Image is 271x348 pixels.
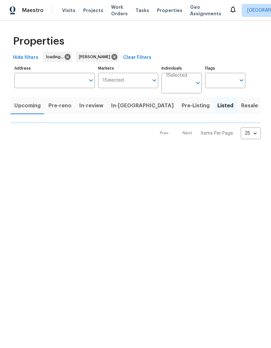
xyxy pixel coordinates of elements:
span: [PERSON_NAME] [79,54,113,60]
button: Clear Filters [121,52,154,64]
span: Tasks [135,8,149,13]
label: Flags [205,66,245,70]
span: 1 Selected [166,73,187,78]
button: Open [150,76,159,85]
button: Hide filters [10,52,41,64]
span: In-[GEOGRAPHIC_DATA] [111,101,174,110]
nav: Pagination Navigation [154,127,261,139]
span: Maestro [22,7,44,14]
span: Upcoming [14,101,41,110]
span: Resale [241,101,258,110]
label: Markets [98,66,159,70]
span: 1 Selected [103,78,124,83]
p: Items Per Page [200,130,233,137]
span: Work Orders [111,4,128,17]
span: Pre-Listing [182,101,210,110]
span: Geo Assignments [190,4,221,17]
span: Properties [13,38,64,45]
span: loading... [46,54,66,60]
span: Listed [217,101,233,110]
div: loading... [43,52,72,62]
button: Open [86,76,96,85]
div: 25 [241,125,261,142]
button: Open [193,78,202,87]
span: Projects [83,7,103,14]
span: Properties [157,7,182,14]
button: Open [237,76,246,85]
span: Pre-reno [48,101,71,110]
label: Individuals [161,66,202,70]
span: Clear Filters [123,54,151,62]
span: In-review [79,101,103,110]
div: [PERSON_NAME] [76,52,119,62]
span: Hide filters [13,54,38,62]
label: Address [14,66,95,70]
span: Visits [62,7,75,14]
